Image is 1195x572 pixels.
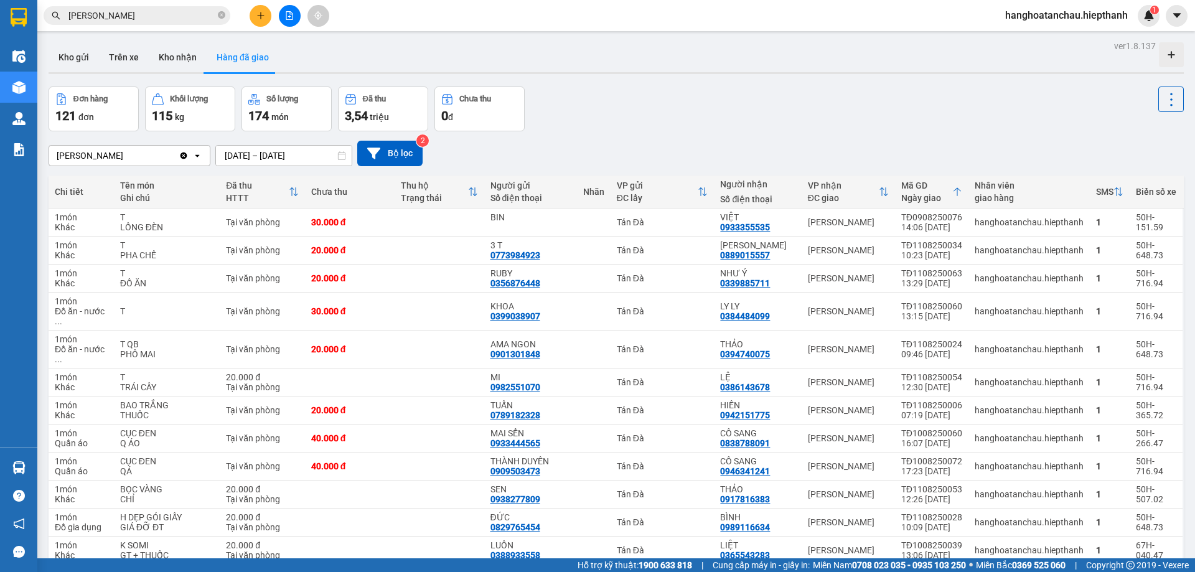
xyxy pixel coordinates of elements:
[808,245,889,255] div: [PERSON_NAME]
[285,11,294,20] span: file-add
[120,400,213,410] div: BAO TRẮNG
[720,268,795,278] div: NHƯ Ý
[490,382,540,392] div: 0982551070
[441,108,448,123] span: 0
[120,410,213,420] div: THUỐC
[490,400,571,410] div: TUẤN
[218,10,225,22] span: close-circle
[1136,428,1176,448] div: 50H-266.47
[813,558,966,572] span: Miền Nam
[1096,306,1123,316] div: 1
[120,212,213,222] div: T
[720,278,770,288] div: 0339885711
[311,273,388,283] div: 20.000 đ
[490,349,540,359] div: 0901301848
[901,512,962,522] div: TĐ1108250028
[901,494,962,504] div: 12:26 [DATE]
[901,212,962,222] div: TĐ0908250076
[975,306,1084,316] div: hanghoatanchau.hiepthanh
[901,181,952,190] div: Mã GD
[55,108,76,123] span: 121
[179,151,189,161] svg: Clear value
[490,540,571,550] div: LUÔN
[311,405,388,415] div: 20.000 đ
[975,344,1084,354] div: hanghoatanchau.hiepthanh
[120,268,213,278] div: T
[617,545,708,555] div: Tản Đà
[55,278,108,288] div: Khác
[1096,433,1123,443] div: 1
[357,141,423,166] button: Bộ lọc
[13,546,25,558] span: message
[1096,461,1123,471] div: 1
[345,108,368,123] span: 3,54
[175,112,184,122] span: kg
[1143,10,1155,21] img: icon-new-feature
[720,179,795,189] div: Người nhận
[975,245,1084,255] div: hanghoatanchau.hiepthanh
[901,311,962,321] div: 13:15 [DATE]
[1075,558,1077,572] span: |
[55,438,108,448] div: Quần áo
[314,11,322,20] span: aim
[617,517,708,527] div: Tản Đà
[975,193,1084,203] div: giao hàng
[995,7,1138,23] span: hanghoatanchau.hiepthanh
[124,149,126,162] input: Selected Tân Châu.
[120,456,213,466] div: CỤC ĐEN
[490,372,571,382] div: MI
[1136,187,1176,197] div: Biển số xe
[1096,545,1123,555] div: 1
[617,433,708,443] div: Tản Đà
[617,344,708,354] div: Tản Đà
[120,349,213,359] div: PHÔ MAI
[720,194,795,204] div: Số điện thoại
[720,250,770,260] div: 0889015557
[720,311,770,321] div: 0384484099
[55,466,108,476] div: Quần áo
[120,240,213,250] div: T
[1136,456,1176,476] div: 50H-716.94
[226,512,298,522] div: 20.000 đ
[73,95,108,103] div: Đơn hàng
[12,143,26,156] img: solution-icon
[720,522,770,532] div: 0989116634
[226,217,298,227] div: Tại văn phòng
[611,176,715,209] th: Toggle SortBy
[578,558,692,572] span: Hỗ trợ kỹ thuật:
[1171,10,1183,21] span: caret-down
[975,517,1084,527] div: hanghoatanchau.hiepthanh
[226,405,298,415] div: Tại văn phòng
[55,187,108,197] div: Chi tiết
[720,349,770,359] div: 0394740075
[1150,6,1159,14] sup: 1
[1159,42,1184,67] div: Tạo kho hàng mới
[720,400,795,410] div: HIỀN
[120,466,213,476] div: QÁ
[120,339,213,349] div: T QB
[250,5,271,27] button: plus
[1096,245,1123,255] div: 1
[307,5,329,27] button: aim
[808,517,889,527] div: [PERSON_NAME]
[152,108,172,123] span: 115
[207,42,279,72] button: Hàng đã giao
[490,456,571,466] div: THÀNH DUYÊN
[12,81,26,94] img: warehouse-icon
[226,461,298,471] div: Tại văn phòng
[490,494,540,504] div: 0938277809
[1136,512,1176,532] div: 50H-648.73
[363,95,386,103] div: Đã thu
[226,540,298,550] div: 20.000 đ
[490,484,571,494] div: SEN
[1096,489,1123,499] div: 1
[808,489,889,499] div: [PERSON_NAME]
[975,217,1084,227] div: hanghoatanchau.hiepthanh
[975,273,1084,283] div: hanghoatanchau.hiepthanh
[226,245,298,255] div: Tại văn phòng
[1136,301,1176,321] div: 50H-716.94
[901,250,962,260] div: 10:23 [DATE]
[720,466,770,476] div: 0946341241
[55,268,108,278] div: 1 món
[975,545,1084,555] div: hanghoatanchau.hiepthanh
